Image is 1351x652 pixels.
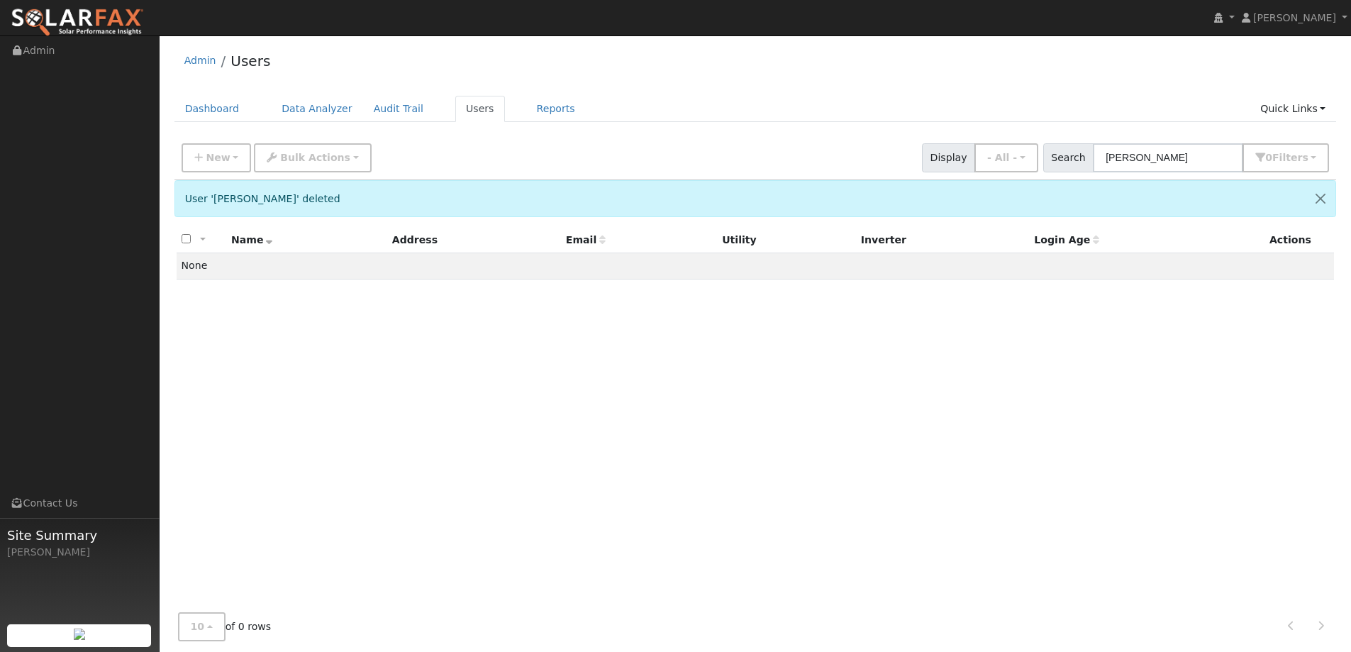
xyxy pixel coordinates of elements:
img: SolarFax [11,8,144,38]
span: Filter [1272,152,1308,163]
button: Close [1306,181,1335,216]
a: Users [230,53,270,70]
span: Name [231,234,273,245]
a: Reports [526,96,586,122]
div: Inverter [861,233,1024,248]
span: User '[PERSON_NAME]' deleted [185,193,340,204]
span: Days since last login [1034,234,1099,245]
div: Utility [722,233,851,248]
input: Search [1093,143,1243,172]
span: 10 [191,621,205,632]
a: Quick Links [1250,96,1336,122]
span: New [206,152,230,163]
span: Site Summary [7,526,152,545]
span: s [1302,152,1308,163]
span: [PERSON_NAME] [1253,12,1336,23]
button: 0Filters [1242,143,1329,172]
button: - All - [974,143,1038,172]
a: Data Analyzer [271,96,363,122]
span: Search [1043,143,1094,172]
span: of 0 rows [178,612,272,641]
div: Address [392,233,556,248]
button: Bulk Actions [254,143,371,172]
button: 10 [178,612,226,641]
a: Users [455,96,505,122]
button: New [182,143,252,172]
a: Admin [184,55,216,66]
div: [PERSON_NAME] [7,545,152,560]
a: Dashboard [174,96,250,122]
img: retrieve [74,629,85,640]
span: Bulk Actions [280,152,350,163]
span: Display [922,143,975,172]
span: Email [566,234,606,245]
td: None [177,253,1335,279]
div: Actions [1269,233,1329,248]
a: Audit Trail [363,96,434,122]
